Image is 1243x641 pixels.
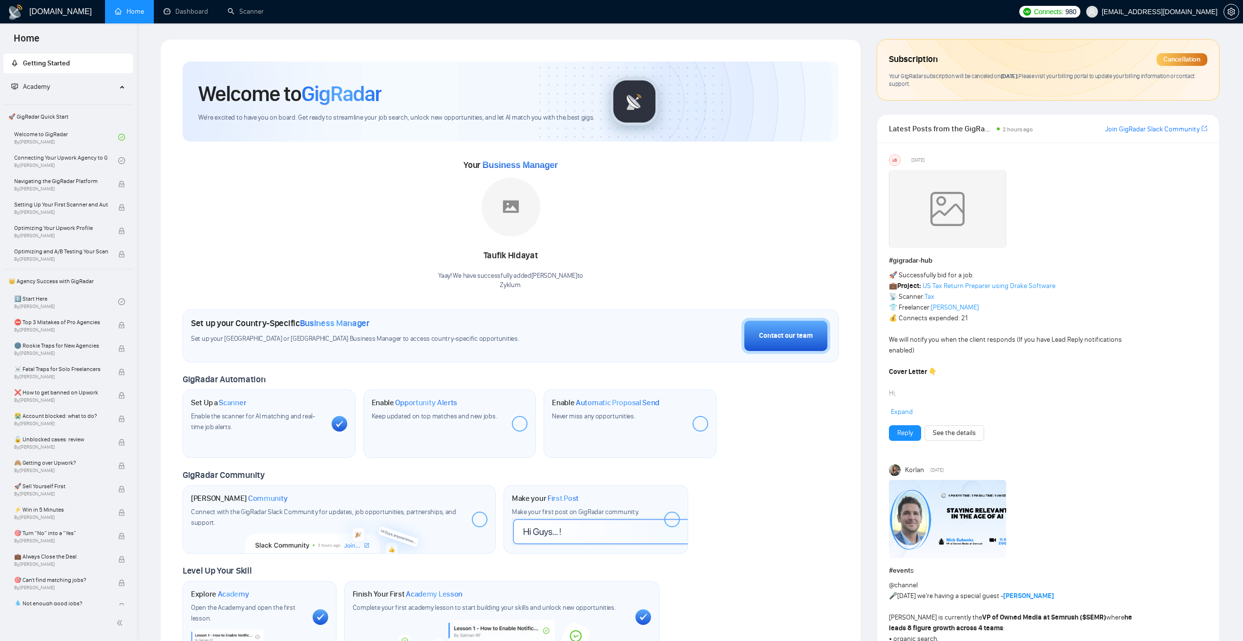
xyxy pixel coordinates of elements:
[14,291,118,312] a: 1️⃣ Start HereBy[PERSON_NAME]
[14,176,108,186] span: Navigating the GigRadar Platform
[118,369,125,375] span: lock
[4,271,132,291] span: 👑 Agency Success with GigRadar
[118,439,125,446] span: lock
[930,466,944,475] span: [DATE]
[372,398,458,408] h1: Enable
[548,494,579,503] span: First Post
[191,508,456,527] span: Connect with the GigRadar Slack Community for updates, job opportunities, partnerships, and support.
[889,155,900,165] div: US
[925,292,934,301] a: Tax
[198,81,381,107] h1: Welcome to
[11,83,50,91] span: Academy
[610,77,659,126] img: gigradar-logo.png
[14,491,108,497] span: By [PERSON_NAME]
[1105,124,1200,135] a: Join GigRadar Slack Community
[1223,8,1239,16] a: setting
[118,603,125,610] span: lock
[191,398,246,408] h1: Set Up a
[353,603,616,612] span: Complete your first academy lesson to start building your skills and unlock new opportunities.
[301,81,381,107] span: GigRadar
[11,60,18,66] span: rocket
[889,592,897,600] span: 🎤
[14,505,108,515] span: ⚡ Win in 5 Minutes
[23,59,70,67] span: Getting Started
[406,589,463,599] span: Academy Lesson
[118,533,125,539] span: lock
[1201,124,1207,132] span: export
[191,494,288,503] h1: [PERSON_NAME]
[933,428,976,438] a: See the details
[552,398,659,408] h1: Enable
[911,156,925,165] span: [DATE]
[889,255,1207,266] h1: # gigradar-hub
[118,227,125,234] span: lock
[14,468,108,474] span: By [PERSON_NAME]
[118,157,125,164] span: check-circle
[438,281,583,290] p: Zyklum .
[14,411,108,421] span: 😭 Account blocked: what to do?
[118,579,125,586] span: lock
[889,72,1195,88] span: Your GigRadar subscription will be canceled Please visit your billing portal to update your billi...
[164,7,208,16] a: dashboardDashboard
[14,388,108,397] span: ❌ How to get banned on Upwork
[14,364,108,374] span: ☠️ Fatal Traps for Solo Freelancers
[889,613,1132,632] strong: he leads 8 figure growth across 4 teams
[1003,126,1033,133] span: 2 hours ago
[198,113,594,123] span: We're excited to have you on board. Get ready to streamline your job search, unlock new opportuni...
[891,408,913,416] span: Expand
[118,556,125,563] span: lock
[483,160,558,170] span: Business Manager
[889,581,918,589] span: @channel
[438,271,583,290] div: Yaay! We have successfully added [PERSON_NAME] to
[923,282,1055,290] a: US Tax Return Preparer using Drake Software
[14,341,108,351] span: 🌚 Rookie Traps for New Agencies
[982,613,1106,621] strong: VP of Owned Media at Semrush ($SEMR)
[4,107,132,126] span: 🚀 GigRadar Quick Start
[889,480,1006,558] img: F09E0NJK02H-Nick%20Eubanks.png
[889,565,1207,576] h1: # events
[118,486,125,493] span: lock
[14,515,108,520] span: By [PERSON_NAME]
[191,318,370,329] h1: Set up your Country-Specific
[3,54,133,73] li: Getting Started
[463,160,558,170] span: Your
[11,83,18,90] span: fund-projection-screen
[14,421,108,427] span: By [PERSON_NAME]
[905,465,924,476] span: Korlan
[183,470,265,480] span: GigRadar Community
[889,123,993,135] span: Latest Posts from the GigRadar Community
[1034,6,1063,17] span: Connects:
[118,251,125,258] span: lock
[14,327,108,333] span: By [PERSON_NAME]
[14,186,108,192] span: By [PERSON_NAME]
[889,51,937,68] span: Subscription
[14,561,108,567] span: By [PERSON_NAME]
[14,444,108,450] span: By [PERSON_NAME]
[14,351,108,356] span: By [PERSON_NAME]
[218,589,249,599] span: Academy
[1201,124,1207,133] a: export
[8,4,23,20] img: logo
[889,170,1006,248] img: weqQh+iSagEgQAAAABJRU5ErkJggg==
[1001,72,1019,80] span: [DATE] .
[1223,4,1239,20] button: setting
[219,398,246,408] span: Scanner
[1065,6,1076,17] span: 980
[14,317,108,327] span: ⛔ Top 3 Mistakes of Pro Agencies
[191,412,315,431] span: Enable the scanner for AI matching and real-time job alerts.
[438,248,583,264] div: Taufik Hidayat
[576,398,659,408] span: Automatic Proposal Send
[246,508,433,553] img: slackcommunity-bg.png
[14,434,108,444] span: 🔓 Unblocked cases: review
[1003,592,1054,600] a: [PERSON_NAME]
[925,425,984,441] button: See the details
[6,31,47,52] span: Home
[14,223,108,233] span: Optimizing Your Upwork Profile
[14,528,108,538] span: 🎯 Turn “No” into a “Yes”
[897,282,921,290] strong: Project:
[395,398,457,408] span: Opportunity Alerts
[931,303,979,311] a: [PERSON_NAME]
[1210,608,1233,631] iframe: Intercom live chat
[14,538,108,544] span: By [PERSON_NAME]
[118,345,125,352] span: lock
